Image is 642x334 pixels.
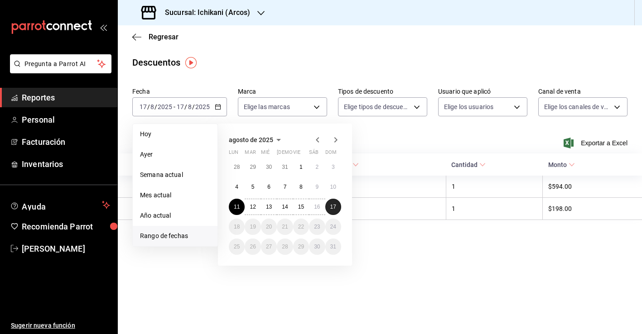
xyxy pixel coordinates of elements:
[24,59,97,69] span: Pregunta a Parrot AI
[293,219,309,235] button: 22 de agosto de 2025
[147,103,150,110] span: /
[140,170,210,180] span: Semana actual
[298,224,304,230] abbr: 22 de agosto de 2025
[444,102,493,111] span: Elige los usuarios
[251,184,255,190] abbr: 5 de agosto de 2025
[139,103,147,110] input: --
[282,204,288,210] abbr: 14 de agosto de 2025
[309,179,325,195] button: 9 de agosto de 2025
[245,199,261,215] button: 12 de agosto de 2025
[229,219,245,235] button: 18 de agosto de 2025
[277,219,293,235] button: 21 de agosto de 2025
[293,179,309,195] button: 8 de agosto de 2025
[22,136,110,148] span: Facturación
[330,184,336,190] abbr: 10 de agosto de 2025
[544,102,611,111] span: Elige los canales de venta
[118,176,292,198] th: [PERSON_NAME]
[22,114,110,126] span: Personal
[565,138,628,148] span: Exportar a Excel
[238,88,327,95] label: Marca
[22,243,110,255] span: [PERSON_NAME]
[451,161,486,168] span: Cantidad
[140,191,210,200] span: Mes actual
[298,204,304,210] abbr: 15 de agosto de 2025
[140,150,210,159] span: Ayer
[314,204,320,210] abbr: 16 de agosto de 2025
[299,184,303,190] abbr: 8 de agosto de 2025
[325,179,341,195] button: 10 de agosto de 2025
[235,184,238,190] abbr: 4 de agosto de 2025
[234,204,240,210] abbr: 11 de agosto de 2025
[261,149,270,159] abbr: miércoles
[446,176,542,198] th: 1
[185,57,197,68] img: Tooltip marker
[261,179,277,195] button: 6 de agosto de 2025
[174,103,175,110] span: -
[22,200,98,210] span: Ayuda
[229,179,245,195] button: 4 de agosto de 2025
[309,159,325,175] button: 2 de agosto de 2025
[266,243,272,250] abbr: 27 de agosto de 2025
[229,239,245,255] button: 25 de agosto de 2025
[250,164,256,170] abbr: 29 de julio de 2025
[245,149,256,159] abbr: martes
[538,88,628,95] label: Canal de venta
[330,243,336,250] abbr: 31 de agosto de 2025
[325,239,341,255] button: 31 de agosto de 2025
[267,184,270,190] abbr: 6 de agosto de 2025
[277,199,293,215] button: 14 de agosto de 2025
[11,321,110,330] span: Sugerir nueva función
[261,159,277,175] button: 30 de julio de 2025
[234,243,240,250] abbr: 25 de agosto de 2025
[266,164,272,170] abbr: 30 de julio de 2025
[325,219,341,235] button: 24 de agosto de 2025
[229,136,273,143] span: agosto de 2025
[315,184,319,190] abbr: 9 de agosto de 2025
[154,103,157,110] span: /
[245,159,261,175] button: 29 de julio de 2025
[332,164,335,170] abbr: 3 de agosto de 2025
[548,161,575,168] span: Monto
[250,224,256,230] abbr: 19 de agosto de 2025
[150,103,154,110] input: --
[277,159,293,175] button: 31 de julio de 2025
[261,239,277,255] button: 27 de agosto de 2025
[282,243,288,250] abbr: 28 de agosto de 2025
[284,184,287,190] abbr: 7 de agosto de 2025
[277,149,330,159] abbr: jueves
[229,134,284,145] button: agosto de 2025
[446,198,542,220] th: 1
[266,224,272,230] abbr: 20 de agosto de 2025
[157,103,173,110] input: ----
[245,239,261,255] button: 26 de agosto de 2025
[140,129,210,139] span: Hoy
[132,56,180,69] div: Descuentos
[261,219,277,235] button: 20 de agosto de 2025
[309,239,325,255] button: 30 de agosto de 2025
[132,88,227,95] label: Fecha
[188,103,192,110] input: --
[192,103,195,110] span: /
[140,211,210,220] span: Año actual
[245,219,261,235] button: 19 de agosto de 2025
[100,24,107,31] button: open_drawer_menu
[344,102,410,111] span: Elige tipos de descuento
[314,243,320,250] abbr: 30 de agosto de 2025
[261,199,277,215] button: 13 de agosto de 2025
[234,164,240,170] abbr: 28 de julio de 2025
[132,33,179,41] button: Regresar
[22,220,110,233] span: Recomienda Parrot
[149,33,179,41] span: Regresar
[250,204,256,210] abbr: 12 de agosto de 2025
[229,159,245,175] button: 28 de julio de 2025
[309,219,325,235] button: 23 de agosto de 2025
[338,88,427,95] label: Tipos de descuento
[293,239,309,255] button: 29 de agosto de 2025
[229,199,245,215] button: 11 de agosto de 2025
[6,66,111,75] a: Pregunta a Parrot AI
[325,159,341,175] button: 3 de agosto de 2025
[282,164,288,170] abbr: 31 de julio de 2025
[245,179,261,195] button: 5 de agosto de 2025
[309,199,325,215] button: 16 de agosto de 2025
